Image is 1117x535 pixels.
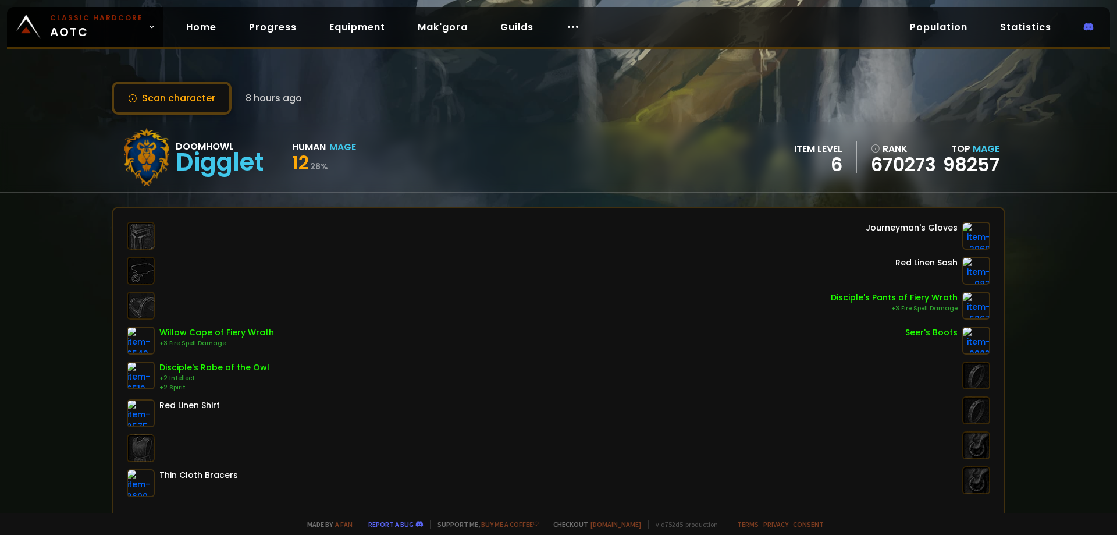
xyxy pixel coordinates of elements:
div: +2 Intellect [159,374,269,383]
div: Doomhowl [176,139,264,154]
a: Population [901,15,977,39]
small: 28 % [310,161,328,172]
span: AOTC [50,13,143,41]
span: Made by [300,520,353,529]
span: v. d752d5 - production [648,520,718,529]
div: Seer's Boots [905,327,958,339]
a: 98257 [943,151,999,178]
span: Checkout [546,520,641,529]
img: item-3600 [127,469,155,497]
img: item-2983 [962,327,990,355]
div: Willow Cape of Fiery Wrath [159,327,274,339]
a: a fan [335,520,353,529]
div: +3 Fire Spell Damage [831,304,958,313]
small: Classic Hardcore [50,13,143,23]
a: Classic HardcoreAOTC [7,7,163,47]
a: [DOMAIN_NAME] [590,520,641,529]
span: 8 hours ago [246,91,302,105]
a: Privacy [763,520,788,529]
div: 6 [794,156,842,173]
div: Mage [329,140,356,154]
div: Disciple's Robe of the Owl [159,362,269,374]
div: Red Linen Shirt [159,399,220,412]
div: Digglet [176,154,264,171]
div: Journeyman's Gloves [866,222,958,234]
a: Report a bug [368,520,414,529]
span: Mage [973,142,999,155]
img: item-2960 [962,222,990,250]
a: Terms [737,520,759,529]
a: 670273 [871,156,936,173]
button: Scan character [112,82,232,115]
img: item-6267 [962,292,990,320]
div: Top [943,141,999,156]
div: +3 Fire Spell Damage [159,339,274,348]
a: Buy me a coffee [481,520,539,529]
a: Equipment [320,15,394,39]
img: item-6542 [127,327,155,355]
div: Red Linen Sash [895,257,958,269]
a: Statistics [991,15,1061,39]
div: item level [794,141,842,156]
a: Guilds [491,15,543,39]
div: Thin Cloth Bracers [159,469,238,481]
img: item-6512 [127,362,155,389]
div: +2 Spirit [159,383,269,392]
img: item-2575 [127,399,155,427]
a: Progress [240,15,306,39]
span: 12 [292,150,309,176]
a: Consent [793,520,824,529]
div: Disciple's Pants of Fiery Wrath [831,292,958,304]
a: Mak'gora [408,15,477,39]
a: Home [177,15,226,39]
img: item-983 [962,257,990,285]
div: Human [292,140,326,154]
span: Support me, [430,520,539,529]
div: rank [871,141,936,156]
